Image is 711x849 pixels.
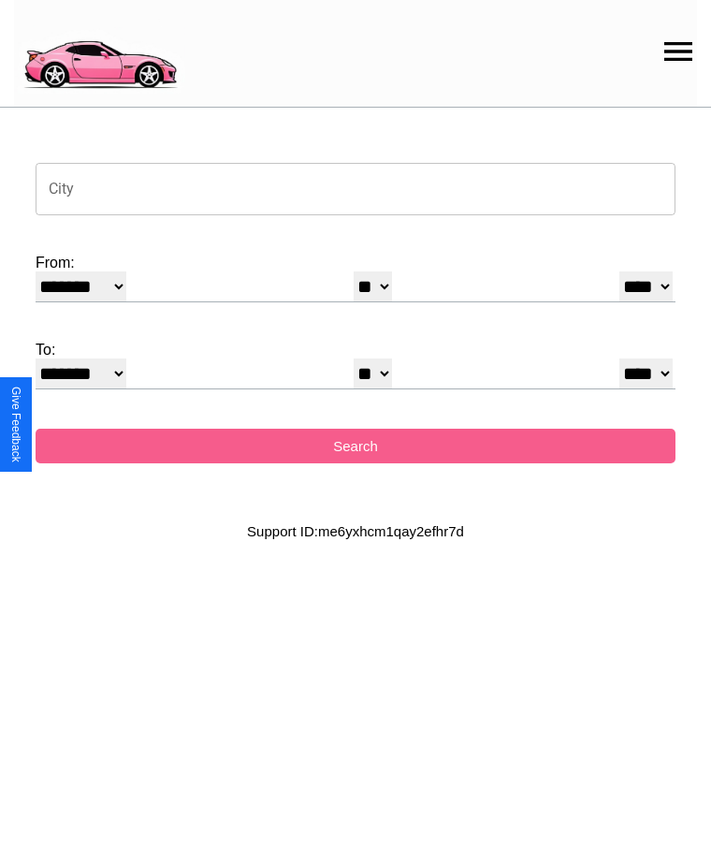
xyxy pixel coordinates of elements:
img: logo [14,9,185,94]
label: To: [36,342,675,359]
button: Search [36,429,675,463]
p: Support ID: me6yxhcm1qay2efhr7d [247,519,464,544]
label: From: [36,255,675,271]
div: Give Feedback [9,387,22,462]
